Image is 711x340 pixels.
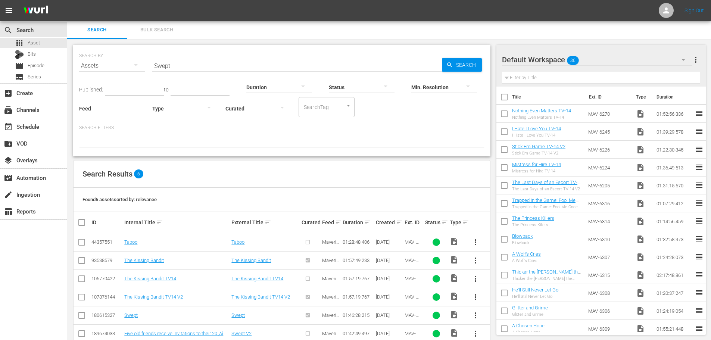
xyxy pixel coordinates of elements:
span: Search [4,26,13,35]
span: Asset [15,38,24,47]
span: sort [265,219,271,226]
div: 01:46:28.215 [343,312,373,318]
th: Duration [652,87,697,107]
div: 01:28:48.406 [343,239,373,245]
div: Created [376,218,402,227]
span: Overlays [4,156,13,165]
span: reorder [695,181,704,190]
div: 93538579 [91,258,122,263]
th: Type [632,87,652,107]
button: more_vert [467,306,484,324]
div: A Chosen Hope [512,330,545,335]
div: [DATE] [376,312,402,318]
img: ans4CAIJ8jUAAAAAAAAAAAAAAAAAAAAAAAAgQb4GAAAAAAAAAAAAAAAAAAAAAAAAJMjXAAAAAAAAAAAAAAAAAAAAAAAAgAT5G... [18,2,54,19]
div: Glitter and Grime [512,312,548,317]
span: MAV-6300 [405,312,419,324]
td: 01:24:28.073 [654,248,695,266]
td: 01:24:19.054 [654,302,695,320]
span: Video [450,255,459,264]
span: Video [636,145,645,154]
span: reorder [695,234,704,243]
span: more_vert [691,55,700,64]
span: sort [364,219,371,226]
div: 107376144 [91,294,122,300]
span: more_vert [471,238,480,247]
span: more_vert [471,311,480,320]
td: 01:32:58.373 [654,230,695,248]
span: Video [636,253,645,262]
button: more_vert [467,252,484,269]
th: Title [512,87,584,107]
span: Bits [28,50,36,58]
span: Episode [15,61,24,70]
td: 01:55:21.448 [654,320,695,338]
span: Found 6 assets sorted by: relevance [82,197,157,202]
span: sort [156,219,163,226]
span: Video [450,328,459,337]
div: ID [91,219,122,225]
span: reorder [695,324,704,333]
span: reorder [695,288,704,297]
div: 180615327 [91,312,122,318]
td: MAV-6224 [585,159,633,177]
a: Swept [124,312,138,318]
span: Video [636,199,645,208]
div: 44357551 [91,239,122,245]
div: [DATE] [376,294,402,300]
span: Video [636,288,645,297]
span: Maverick Movies [322,239,339,256]
div: 189674033 [91,331,122,336]
div: 01:57:49.233 [343,258,373,263]
th: Ext. ID [584,87,632,107]
td: 01:20:37.247 [654,284,695,302]
a: I Hate I Love You TV-14 [512,126,561,131]
a: Stick Em Game TV-14 V2 [512,144,565,149]
span: reorder [695,270,704,279]
td: MAV-6315 [585,266,633,284]
span: Channels [4,106,13,115]
a: A Wolf's Cries [512,251,541,257]
span: reorder [695,252,704,261]
span: sort [396,219,403,226]
span: more_vert [471,293,480,302]
a: The Kissing Bandit [124,258,164,263]
span: menu [4,6,13,15]
span: more_vert [471,256,480,265]
div: Feed [322,218,340,227]
span: reorder [695,199,704,208]
span: MAV-5873 [405,294,419,305]
span: Series [28,73,41,81]
span: 6 [134,169,143,178]
a: Taboo [231,239,244,245]
span: Episode [28,62,44,69]
span: MAV-5520 [405,239,419,250]
td: MAV-6205 [585,177,633,194]
td: MAV-6245 [585,123,633,141]
span: reorder [695,109,704,118]
div: Blowback [512,240,533,245]
td: MAV-6314 [585,212,633,230]
div: The Princess Killers [512,222,554,227]
td: 01:36:49.513 [654,159,695,177]
div: Status [425,218,448,227]
div: I Hate I Love You TV-14 [512,133,561,138]
td: 01:14:56.459 [654,212,695,230]
a: The Kissing Bandit TV14 V2 [231,294,290,300]
td: MAV-6310 [585,230,633,248]
div: Default Workspace [502,49,692,70]
div: [DATE] [376,331,402,336]
span: more_vert [471,329,480,338]
div: He'll Still Never Let Go [512,294,558,299]
span: reorder [695,163,704,172]
div: 01:57:19.767 [343,276,373,281]
td: MAV-6309 [585,320,633,338]
td: MAV-6306 [585,302,633,320]
div: Nothing Even Matters TV-14 [512,115,571,120]
button: Search [442,58,482,72]
span: reorder [695,145,704,154]
div: Stick Em Game TV-14 V2 [512,151,565,156]
td: MAV-6308 [585,284,633,302]
span: Maverick Movies [322,258,339,274]
div: 01:57:19.767 [343,294,373,300]
span: Video [450,274,459,283]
